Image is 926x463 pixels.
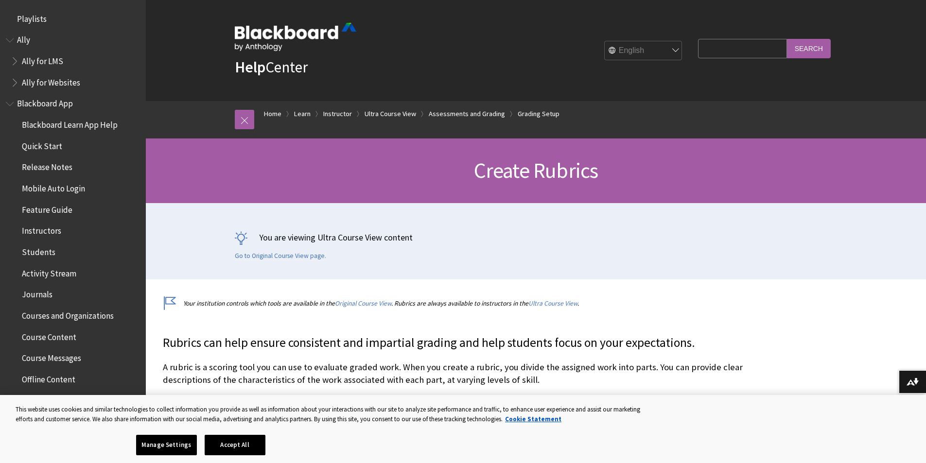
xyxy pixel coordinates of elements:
a: Home [264,108,281,120]
span: Course Content [22,329,76,342]
span: Quick Start [22,138,62,151]
span: Students [22,244,55,257]
span: Announcements [22,393,79,406]
select: Site Language Selector [605,41,682,61]
p: Your institution controls which tools are available in the . Rubrics are always available to inst... [163,299,766,308]
span: Activity Stream [22,265,76,278]
a: Ultra Course View [528,299,577,308]
span: Blackboard App [17,96,73,109]
span: Courses and Organizations [22,308,114,321]
span: Create Rubrics [474,157,598,184]
span: Blackboard Learn App Help [22,117,118,130]
img: Blackboard by Anthology [235,23,356,51]
a: HelpCenter [235,57,308,77]
a: Grading Setup [518,108,559,120]
nav: Book outline for Anthology Ally Help [6,32,140,91]
span: Ally for Websites [22,74,80,87]
span: Course Messages [22,350,81,363]
a: Go to Original Course View page. [235,252,326,260]
input: Search [787,39,831,58]
span: Instructors [22,223,61,236]
a: Original Course View [335,299,391,308]
nav: Book outline for Playlists [6,11,140,27]
span: Ally for LMS [22,53,63,66]
span: Ally [17,32,30,45]
span: Mobile Auto Login [22,180,85,193]
div: This website uses cookies and similar technologies to collect information you provide as well as ... [16,405,648,424]
strong: Help [235,57,265,77]
p: Rubrics can help ensure consistent and impartial grading and help students focus on your expectat... [163,334,766,352]
p: A rubric is a scoring tool you can use to evaluate graded work. When you create a rubric, you div... [163,361,766,386]
span: Offline Content [22,371,75,384]
a: Instructor [323,108,352,120]
a: Ultra Course View [365,108,416,120]
button: Accept All [205,435,265,455]
a: Assessments and Grading [429,108,505,120]
span: Playlists [17,11,47,24]
span: Release Notes [22,159,72,172]
p: You are viewing Ultra Course View content [235,231,838,243]
button: Manage Settings [136,435,197,455]
span: Journals [22,287,52,300]
a: More information about your privacy, opens in a new tab [505,415,561,423]
span: Feature Guide [22,202,72,215]
a: Learn [294,108,311,120]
